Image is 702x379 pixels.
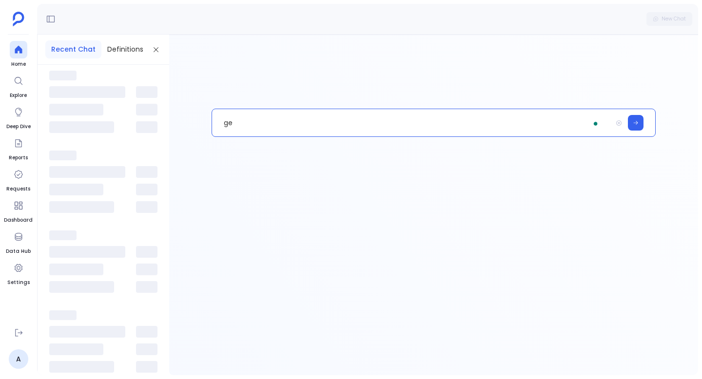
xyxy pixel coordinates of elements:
[10,60,27,68] span: Home
[10,41,27,68] a: Home
[212,110,612,135] p: To enrich screen reader interactions, please activate Accessibility in Grammarly extension settings
[13,12,24,26] img: petavue logo
[4,216,33,224] span: Dashboard
[4,197,33,224] a: Dashboard
[7,279,30,286] span: Settings
[101,40,149,58] button: Definitions
[6,185,30,193] span: Requests
[6,123,31,131] span: Deep Dive
[10,72,27,99] a: Explore
[6,166,30,193] a: Requests
[7,259,30,286] a: Settings
[6,247,31,255] span: Data Hub
[10,92,27,99] span: Explore
[9,134,28,162] a: Reports
[9,154,28,162] span: Reports
[6,228,31,255] a: Data Hub
[9,349,28,369] a: A
[45,40,101,58] button: Recent Chat
[6,103,31,131] a: Deep Dive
